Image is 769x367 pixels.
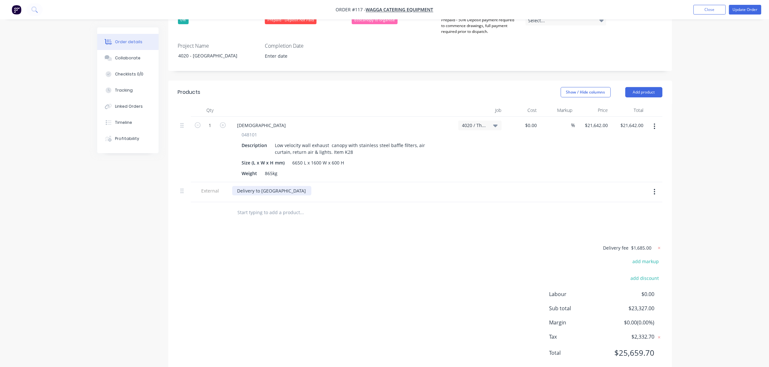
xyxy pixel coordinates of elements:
[232,186,311,195] div: Delivery to [GEOGRAPHIC_DATA]
[456,104,504,117] div: Job
[611,104,646,117] div: Total
[575,104,611,117] div: Price
[115,39,142,45] div: Order details
[237,206,367,219] input: Start typing to add a product...
[439,16,519,36] div: Prepaid - 50% Deposit payment required to commence drawings, full payment required prior to dispa...
[273,141,443,157] div: Low velocity wall exhaust canopy with stainless steel baffle filters, air curtain, return air & l...
[97,50,159,66] button: Collaborate
[239,141,270,150] div: Description
[625,87,662,97] button: Add product
[239,158,287,167] div: Size (L x W x H mm)
[115,71,143,77] div: Checklists 0/0
[115,104,143,109] div: Linked Orders
[115,120,132,125] div: Timeline
[336,7,366,13] span: Order #117 -
[607,333,654,341] span: $2,332.70
[239,169,260,178] div: Weight
[97,98,159,114] button: Linked Orders
[607,304,654,312] span: $23,327.00
[571,122,575,129] span: %
[97,131,159,147] button: Profitability
[607,319,654,326] span: $0.00 ( 0.00 %)
[242,131,257,138] span: 048101
[12,5,21,15] img: Factory
[173,51,254,60] div: 4020 - [GEOGRAPHIC_DATA]
[561,87,611,97] button: Show / Hide columns
[232,121,291,130] div: [DEMOGRAPHIC_DATA]
[191,104,230,117] div: Qty
[265,16,317,24] div: Prepaid - Deposit not Paid
[693,5,726,15] button: Close
[115,87,133,93] div: Tracking
[263,169,280,178] div: 865kg
[178,88,201,96] div: Products
[178,16,189,24] div: 0%
[525,16,606,25] div: Select...
[603,245,629,251] span: Delivery fee
[549,333,607,341] span: Tax
[366,7,433,13] a: Wagga Catering Equipment
[631,244,652,251] span: $1,685.00
[97,34,159,50] button: Order details
[193,187,227,194] span: External
[629,257,662,266] button: add markup
[260,51,341,61] input: Enter date
[627,274,662,283] button: add discount
[607,347,654,359] span: $25,659.70
[352,16,398,24] div: Ecocanopy to organise
[504,104,540,117] div: Cost
[97,114,159,131] button: Timeline
[549,290,607,298] span: Labour
[462,122,487,129] span: 4020 / Thurgoona Golf Club [GEOGRAPHIC_DATA]
[607,290,654,298] span: $0.00
[549,304,607,312] span: Sub total
[115,55,140,61] div: Collaborate
[549,349,607,357] span: Total
[290,158,347,167] div: 6650 L x 1600 W x 600 H
[729,5,761,15] button: Update Order
[97,66,159,82] button: Checklists 0/0
[97,82,159,98] button: Tracking
[540,104,575,117] div: Markup
[265,42,346,50] label: Completion Date
[115,136,139,142] div: Profitability
[178,42,259,50] label: Project Name
[549,319,607,326] span: Margin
